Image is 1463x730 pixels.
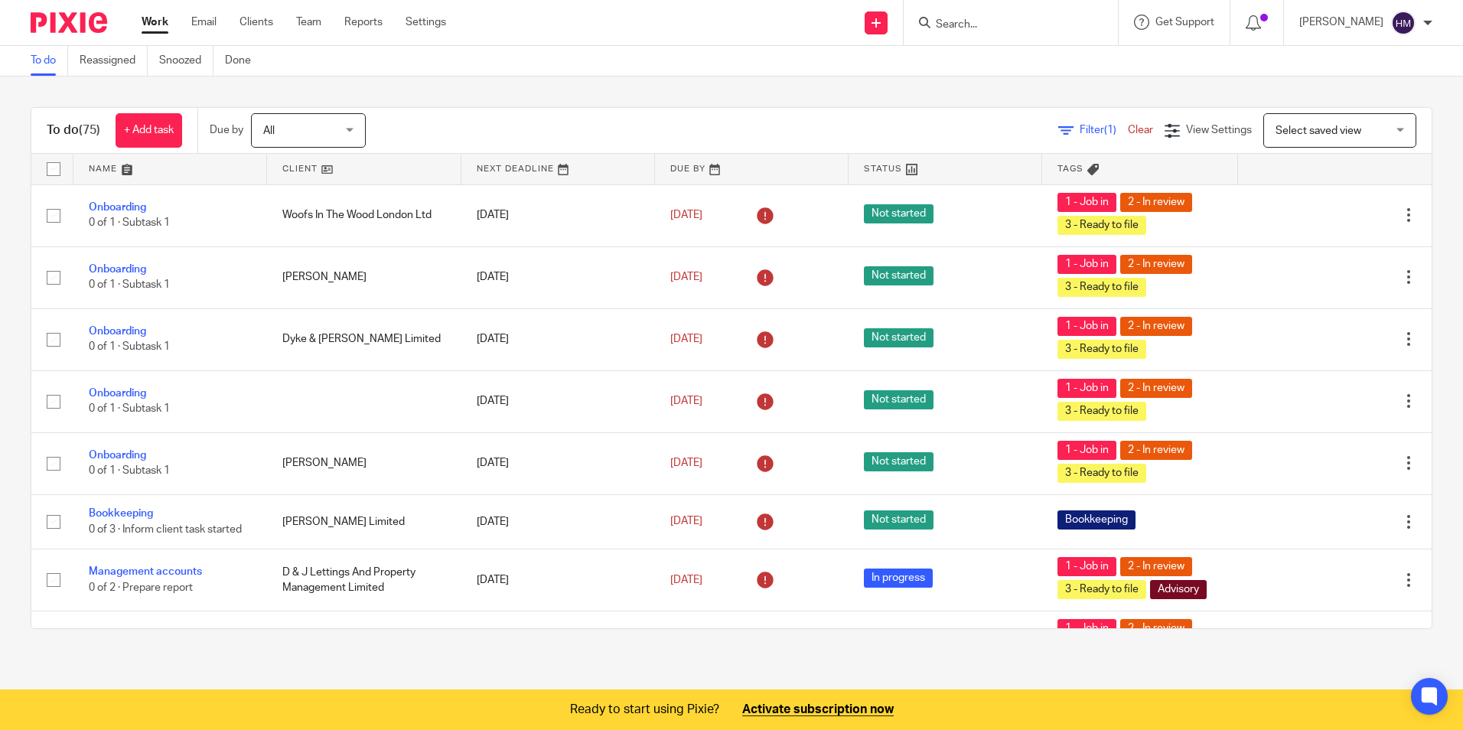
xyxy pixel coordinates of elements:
span: 3 - Ready to file [1057,278,1146,297]
span: Advisory [1150,580,1207,599]
span: 1 - Job in [1057,619,1116,638]
span: [DATE] [670,575,702,585]
td: Woofs In The Wood London Ltd [267,184,461,246]
td: [DATE] [461,611,655,673]
span: 0 of 3 · Inform client task started [89,524,242,535]
span: Tags [1057,165,1083,173]
span: Filter [1080,125,1128,135]
span: Not started [864,510,934,530]
a: Onboarding [89,326,146,337]
span: 2 - In review [1120,557,1192,576]
span: Not started [864,390,934,409]
a: Settings [406,15,446,30]
span: 3 - Ready to file [1057,464,1146,483]
td: [DATE] [461,246,655,308]
td: [DATE] [461,494,655,549]
td: Dyke & [PERSON_NAME] Limited [267,308,461,370]
a: Done [225,46,262,76]
a: Onboarding [89,264,146,275]
a: Clients [239,15,273,30]
a: Reassigned [80,46,148,76]
p: [PERSON_NAME] [1299,15,1383,30]
a: To do [31,46,68,76]
span: 0 of 1 · Subtask 1 [89,404,170,415]
a: + Add task [116,113,182,148]
h1: To do [47,122,100,139]
td: [DATE] [461,184,655,246]
span: Bookkeeping [1057,510,1136,530]
span: 1 - Job in [1057,557,1116,576]
span: 3 - Ready to file [1057,216,1146,235]
a: Onboarding [89,388,146,399]
span: Not started [864,452,934,471]
span: 0 of 1 · Subtask 1 [89,280,170,291]
span: Select saved view [1276,125,1361,136]
a: Snoozed [159,46,213,76]
td: [PERSON_NAME] Limited [267,494,461,549]
span: 1 - Job in [1057,317,1116,336]
td: [DATE] [461,432,655,494]
span: [DATE] [670,517,702,527]
td: [DATE] [461,308,655,370]
td: [PERSON_NAME] [267,246,461,308]
span: 2 - In review [1120,619,1192,638]
td: [DATE] [461,549,655,611]
span: (1) [1104,125,1116,135]
span: 1 - Job in [1057,441,1116,460]
span: Not started [864,266,934,285]
span: (75) [79,124,100,136]
a: Email [191,15,217,30]
span: [DATE] [670,334,702,344]
img: svg%3E [1391,11,1416,35]
a: Reports [344,15,383,30]
span: 0 of 1 · Subtask 1 [89,466,170,477]
span: All [263,125,275,136]
a: Clear [1128,125,1153,135]
span: Get Support [1155,17,1214,28]
span: [DATE] [670,210,702,220]
span: 1 - Job in [1057,193,1116,212]
a: Bookkeeping [89,508,153,519]
span: 2 - In review [1120,317,1192,336]
span: Not started [864,204,934,223]
span: View Settings [1186,125,1252,135]
span: Not started [864,328,934,347]
span: 0 of 1 · Subtask 1 [89,218,170,229]
p: Due by [210,122,243,138]
span: [DATE] [670,458,702,468]
a: Work [142,15,168,30]
span: 0 of 1 · Subtask 1 [89,342,170,353]
span: 3 - Ready to file [1057,580,1146,599]
td: [PERSON_NAME] [267,432,461,494]
span: 2 - In review [1120,193,1192,212]
a: Onboarding [89,450,146,461]
img: Pixie [31,12,107,33]
td: [PERSON_NAME] [267,611,461,673]
span: 1 - Job in [1057,379,1116,398]
span: [DATE] [670,396,702,406]
span: 3 - Ready to file [1057,340,1146,359]
input: Search [934,18,1072,32]
span: 0 of 2 · Prepare report [89,582,193,593]
td: [DATE] [461,370,655,432]
span: 2 - In review [1120,441,1192,460]
span: [DATE] [670,272,702,282]
span: 2 - In review [1120,255,1192,274]
span: 2 - In review [1120,379,1192,398]
td: D & J Lettings And Property Management Limited [267,549,461,611]
a: Team [296,15,321,30]
a: Onboarding [89,202,146,213]
span: In progress [864,569,933,588]
span: 3 - Ready to file [1057,402,1146,421]
span: 1 - Job in [1057,255,1116,274]
a: Management accounts [89,566,202,577]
